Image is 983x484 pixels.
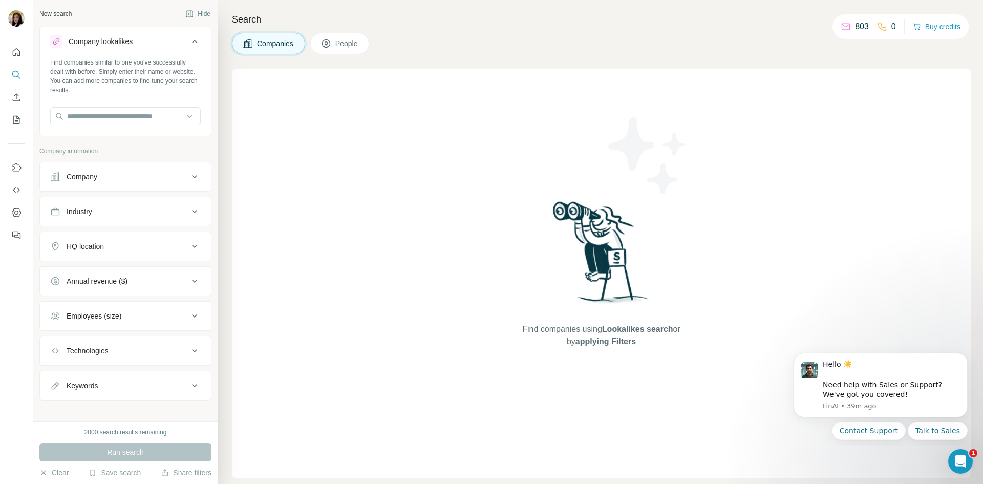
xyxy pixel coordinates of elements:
button: Industry [40,199,211,224]
div: HQ location [67,241,104,251]
span: Find companies using or by [519,323,683,348]
button: Search [8,66,25,84]
button: Enrich CSV [8,88,25,107]
button: Hide [178,6,218,22]
button: Dashboard [8,203,25,222]
button: Quick start [8,43,25,61]
div: Industry [67,206,92,217]
p: 803 [855,20,869,33]
button: Technologies [40,339,211,363]
img: Avatar [8,10,25,27]
iframe: Intercom notifications message [778,344,983,446]
div: Annual revenue ($) [67,276,127,286]
span: 1 [969,449,977,457]
div: Find companies similar to one you've successfully dealt with before. Simply enter their name or w... [50,58,201,95]
button: Clear [39,468,69,478]
button: Buy credits [913,19,960,34]
span: Lookalikes search [602,325,673,333]
button: Use Surfe API [8,181,25,199]
span: applying Filters [575,337,636,346]
div: Employees (size) [67,311,121,321]
div: Company lookalikes [69,36,133,47]
span: Companies [257,38,294,49]
button: Feedback [8,226,25,244]
button: Company lookalikes [40,29,211,58]
button: My lists [8,111,25,129]
iframe: Intercom live chat [948,449,973,474]
button: Use Surfe on LinkedIn [8,158,25,177]
div: New search [39,9,72,18]
button: Save search [89,468,141,478]
button: Company [40,164,211,189]
img: Surfe Illustration - Stars [602,110,694,202]
p: Company information [39,146,211,156]
img: Surfe Illustration - Woman searching with binoculars [548,199,655,313]
button: Annual revenue ($) [40,269,211,293]
h4: Search [232,12,971,27]
button: Keywords [40,373,211,398]
div: 2000 search results remaining [84,428,167,437]
button: Share filters [161,468,211,478]
button: HQ location [40,234,211,259]
div: Company [67,172,97,182]
p: 0 [891,20,896,33]
div: Technologies [67,346,109,356]
div: Keywords [67,381,98,391]
span: People [335,38,359,49]
button: Employees (size) [40,304,211,328]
